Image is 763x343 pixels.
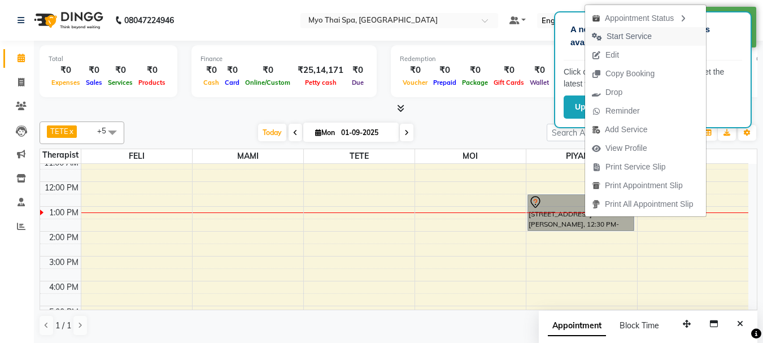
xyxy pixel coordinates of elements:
[97,126,115,135] span: +5
[222,79,242,86] span: Card
[592,14,600,23] img: apt_status.png
[49,79,83,86] span: Expenses
[592,125,600,134] img: add-service.png
[81,149,192,163] span: FELI
[136,64,168,77] div: ₹0
[526,149,637,163] span: PIYANTI
[105,64,136,77] div: ₹0
[605,68,655,80] span: Copy Booking
[564,95,613,119] button: Update
[400,79,430,86] span: Voucher
[304,149,415,163] span: TETE
[605,86,622,98] span: Drop
[620,320,659,331] span: Block Time
[83,64,105,77] div: ₹0
[55,320,71,332] span: 1 / 1
[193,149,303,163] span: MAMI
[293,64,348,77] div: ₹25,14,171
[47,281,81,293] div: 4:00 PM
[200,54,368,64] div: Finance
[548,316,606,336] span: Appointment
[105,79,136,86] span: Services
[585,8,706,27] div: Appointment Status
[49,64,83,77] div: ₹0
[491,79,527,86] span: Gift Cards
[570,23,735,49] p: A new version of Dingg (v3.17.0) is available
[136,79,168,86] span: Products
[592,181,600,190] img: printapt.png
[491,64,527,77] div: ₹0
[49,54,168,64] div: Total
[459,79,491,86] span: Package
[242,79,293,86] span: Online/Custom
[349,79,367,86] span: Due
[242,64,293,77] div: ₹0
[592,200,600,209] img: printall.png
[605,124,647,136] span: Add Service
[430,79,459,86] span: Prepaid
[459,64,491,77] div: ₹0
[607,31,652,42] span: Start Service
[47,207,81,219] div: 1:00 PM
[200,64,222,77] div: ₹0
[222,64,242,77] div: ₹0
[50,127,68,136] span: TETE
[258,124,286,141] span: Today
[312,128,338,137] span: Mon
[415,149,526,163] span: MOI
[338,124,394,141] input: 2025-09-01
[547,124,646,141] input: Search Appointment
[302,79,339,86] span: Petty cash
[47,306,81,318] div: 5:00 PM
[348,64,368,77] div: ₹0
[605,180,683,192] span: Print Appointment Slip
[527,79,552,86] span: Wallet
[200,79,222,86] span: Cash
[29,5,106,36] img: logo
[83,79,105,86] span: Sales
[430,64,459,77] div: ₹0
[42,182,81,194] div: 12:00 PM
[47,257,81,268] div: 3:00 PM
[732,315,748,333] button: Close
[527,64,552,77] div: ₹0
[605,142,647,154] span: View Profile
[564,66,742,90] p: Click on ‘Update’ or refersh browser to get the latest version.
[124,5,174,36] b: 08047224946
[400,64,430,77] div: ₹0
[400,54,552,64] div: Redemption
[605,198,693,210] span: Print All Appointment Slip
[605,49,619,61] span: Edit
[68,127,73,136] a: x
[40,149,81,161] div: Therapist
[47,232,81,244] div: 2:00 PM
[605,105,640,117] span: Reminder
[605,161,666,173] span: Print Service Slip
